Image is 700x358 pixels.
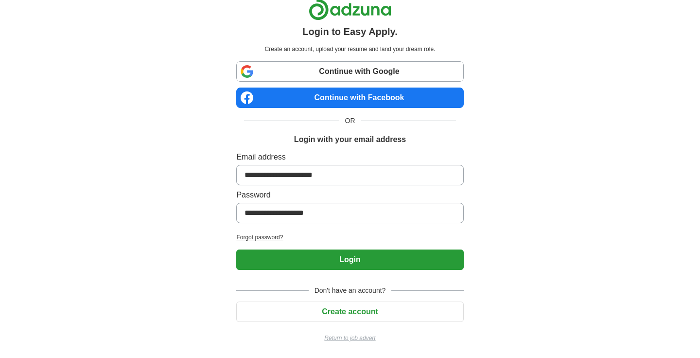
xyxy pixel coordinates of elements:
[294,134,406,145] h1: Login with your email address
[236,250,463,270] button: Login
[236,302,463,322] button: Create account
[236,307,463,316] a: Create account
[236,61,463,82] a: Continue with Google
[236,334,463,342] a: Return to job advert
[309,286,392,296] span: Don't have an account?
[339,116,361,126] span: OR
[236,233,463,242] a: Forgot password?
[238,45,461,54] p: Create an account, upload your resume and land your dream role.
[236,88,463,108] a: Continue with Facebook
[236,151,463,163] label: Email address
[302,24,398,39] h1: Login to Easy Apply.
[236,189,463,201] label: Password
